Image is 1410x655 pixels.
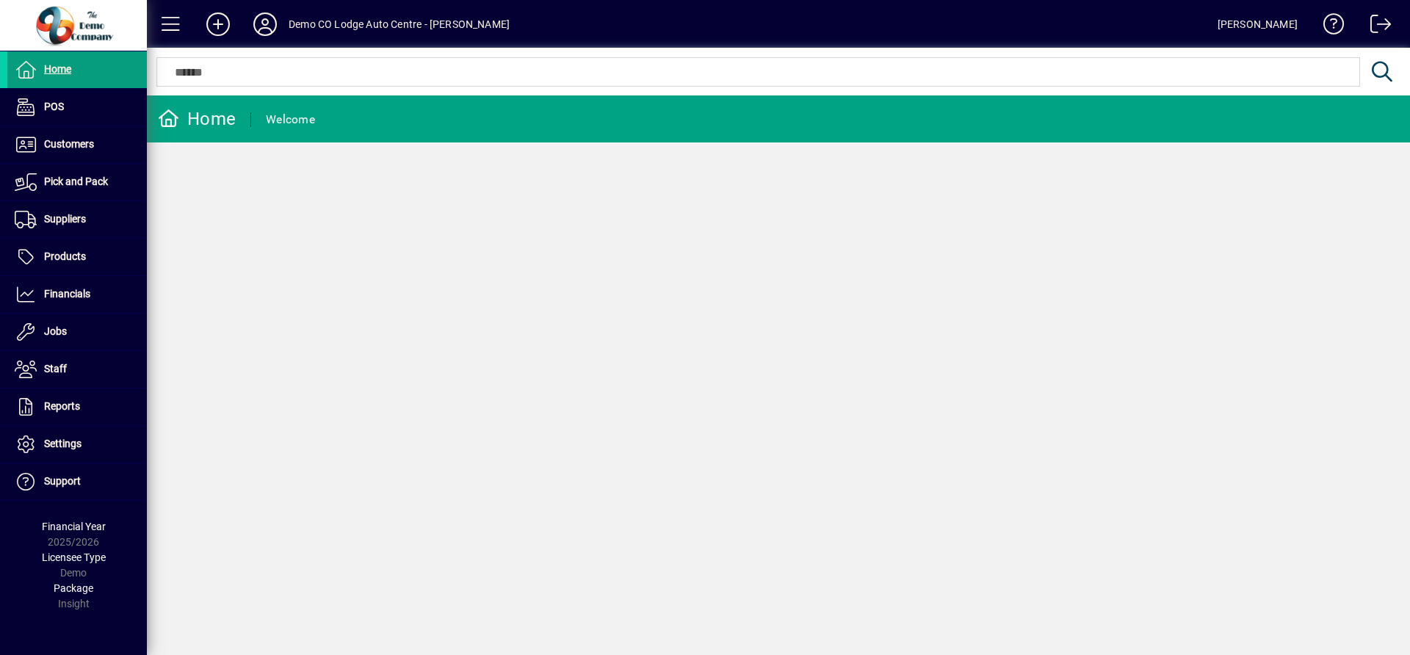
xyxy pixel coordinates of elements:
[44,63,71,75] span: Home
[289,12,510,36] div: Demo CO Lodge Auto Centre - [PERSON_NAME]
[44,438,82,449] span: Settings
[44,175,108,187] span: Pick and Pack
[44,101,64,112] span: POS
[44,325,67,337] span: Jobs
[1359,3,1392,51] a: Logout
[7,201,147,238] a: Suppliers
[44,138,94,150] span: Customers
[242,11,289,37] button: Profile
[42,551,106,563] span: Licensee Type
[7,276,147,313] a: Financials
[7,351,147,388] a: Staff
[7,426,147,463] a: Settings
[44,475,81,487] span: Support
[7,388,147,425] a: Reports
[42,521,106,532] span: Financial Year
[44,288,90,300] span: Financials
[7,126,147,163] a: Customers
[195,11,242,37] button: Add
[1312,3,1345,51] a: Knowledge Base
[7,239,147,275] a: Products
[7,164,147,200] a: Pick and Pack
[44,400,80,412] span: Reports
[7,463,147,500] a: Support
[158,107,236,131] div: Home
[7,89,147,126] a: POS
[54,582,93,594] span: Package
[44,213,86,225] span: Suppliers
[44,250,86,262] span: Products
[44,363,67,374] span: Staff
[1218,12,1298,36] div: [PERSON_NAME]
[7,314,147,350] a: Jobs
[266,108,315,131] div: Welcome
